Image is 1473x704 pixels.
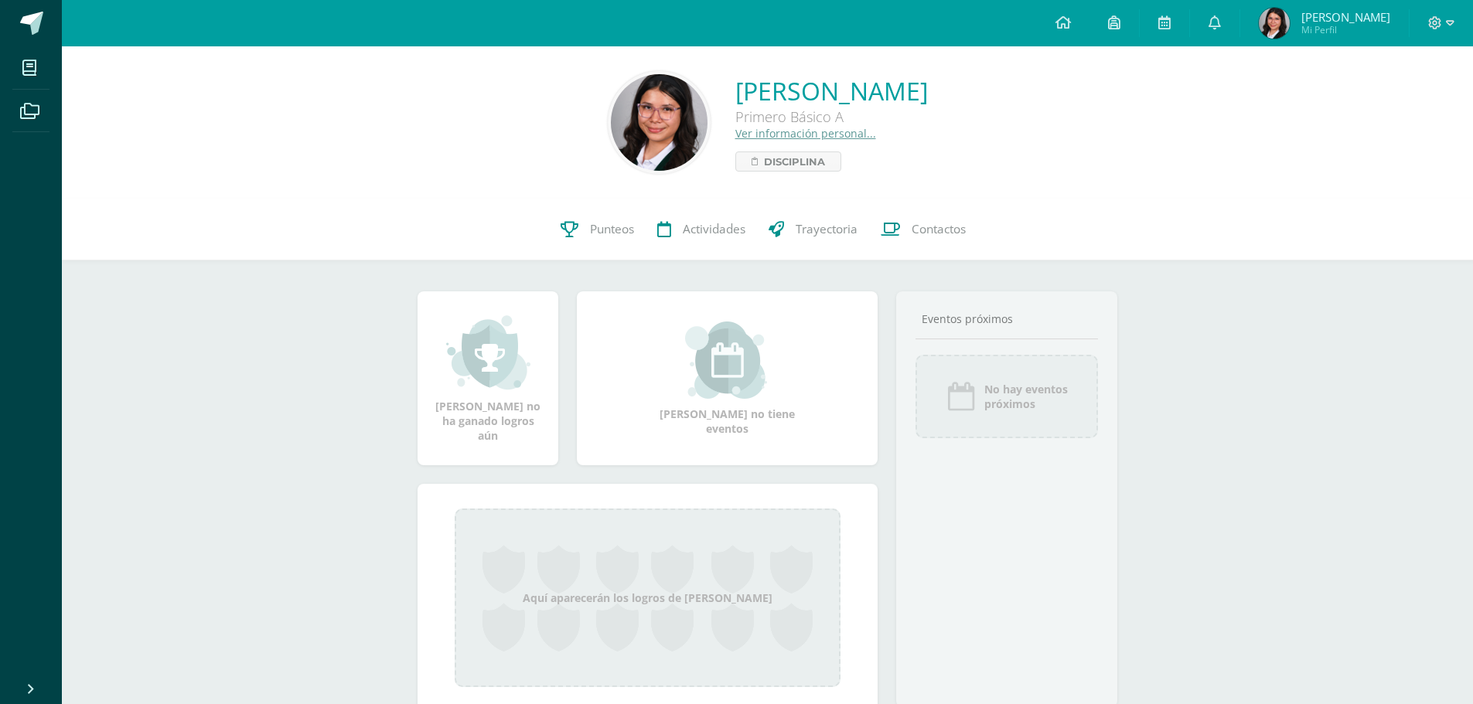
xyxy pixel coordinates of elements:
img: 00e44fde96f160b69e73fa36428bb98a.png [611,74,708,171]
span: [PERSON_NAME] [1301,9,1390,25]
a: Ver información personal... [735,126,876,141]
div: Aquí aparecerán los logros de [PERSON_NAME] [455,508,840,687]
img: event_icon.png [946,381,977,412]
span: Disciplina [764,152,825,171]
a: Trayectoria [757,199,869,260]
span: Mi Perfil [1301,23,1390,36]
span: No hay eventos próximos [984,382,1068,411]
div: Primero Básico A [735,107,928,126]
div: Eventos próximos [916,311,1098,326]
div: [PERSON_NAME] no ha ganado logros aún [433,314,543,443]
img: event_small.png [685,321,769,399]
span: Actividades [683,221,745,237]
span: Punteos [590,221,634,237]
img: c80106f381e3b0861f40f69dc4c4b64b.png [1259,8,1290,39]
span: Contactos [912,221,966,237]
div: [PERSON_NAME] no tiene eventos [650,321,805,436]
a: Contactos [869,199,977,260]
span: Trayectoria [796,221,858,237]
a: Punteos [549,199,646,260]
img: achievement_small.png [446,314,530,391]
a: Actividades [646,199,757,260]
a: Disciplina [735,151,841,172]
a: [PERSON_NAME] [735,74,928,107]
